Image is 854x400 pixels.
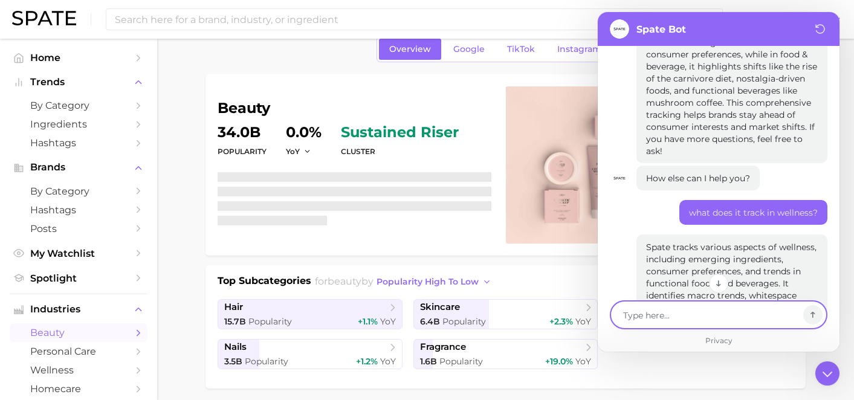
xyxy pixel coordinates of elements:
span: Industries [30,304,127,315]
span: Posts [30,223,127,234]
span: Ingredients [30,118,127,130]
a: wellness [10,361,147,379]
img: SPATE [12,11,76,25]
a: skincare6.4b Popularity+2.3% YoY [413,299,598,329]
a: hair15.7b Popularity+1.1% YoY [218,299,403,329]
a: beauty [10,323,147,342]
a: Spotlight [10,269,147,288]
a: Posts [10,219,147,238]
span: nails [224,341,247,353]
span: YoY [286,146,300,156]
span: My Watchlist [30,248,127,259]
h1: beauty [218,101,491,115]
a: by Category [10,182,147,201]
span: 3.5b [224,356,242,367]
span: Popularity [248,316,292,327]
span: Brands [30,162,127,173]
a: nails3.5b Popularity+1.2% YoY [218,339,403,369]
dd: 34.0b [218,125,267,140]
button: Brands [10,158,147,176]
a: TikTok [497,39,545,60]
span: Popularity [442,316,486,327]
dt: cluster [341,144,459,159]
span: +1.2% [356,356,378,367]
a: fragrance1.6b Popularity+19.0% YoY [413,339,598,369]
a: Google [443,39,495,60]
span: hair [224,302,243,313]
a: Ingredients [10,115,147,134]
span: by Category [30,185,127,197]
span: for by [315,276,495,287]
span: beauty [30,327,127,338]
span: Popularity [245,356,288,367]
a: Overview [379,39,441,60]
span: 1.6b [420,356,437,367]
span: Hashtags [30,137,127,149]
span: personal care [30,346,127,357]
button: Industries [10,300,147,318]
span: by Category [30,100,127,111]
h1: Top Subcategories [218,274,311,292]
span: TikTok [507,44,535,54]
a: homecare [10,379,147,398]
span: Overview [389,44,431,54]
a: by Category [10,96,147,115]
span: Instagram [557,44,601,54]
a: My Watchlist [10,244,147,263]
span: Trends [30,77,127,88]
span: +1.1% [358,316,378,327]
span: skincare [420,302,460,313]
a: InstagramBeta [547,39,633,60]
span: YoY [380,356,396,367]
span: Google [453,44,485,54]
span: wellness [30,364,127,376]
span: fragrance [420,341,466,353]
a: Hashtags [10,201,147,219]
span: Hashtags [30,204,127,216]
span: YoY [575,316,591,327]
span: homecare [30,383,127,395]
span: Home [30,52,127,63]
span: Spotlight [30,273,127,284]
button: YoY [286,146,312,156]
span: YoY [575,356,591,367]
span: 6.4b [420,316,440,327]
span: +19.0% [545,356,573,367]
span: +2.3% [549,316,573,327]
span: 15.7b [224,316,246,327]
span: popularity high to low [377,277,479,287]
button: popularity high to low [374,274,495,290]
dd: 0.0% [286,125,322,140]
span: beauty [328,276,361,287]
span: YoY [380,316,396,327]
dt: Popularity [218,144,267,159]
button: Trends [10,73,147,91]
a: Home [10,48,147,67]
a: personal care [10,342,147,361]
a: Hashtags [10,134,147,152]
span: sustained riser [341,125,459,140]
span: Popularity [439,356,483,367]
input: Search here for a brand, industry, or ingredient [114,9,667,30]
